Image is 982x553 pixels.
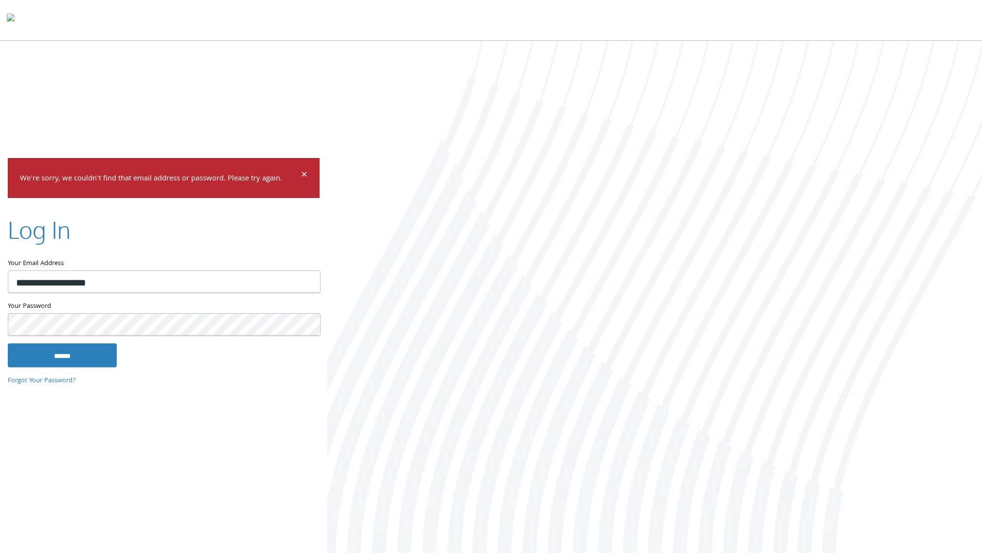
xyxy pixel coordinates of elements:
img: todyl-logo-dark.svg [7,10,15,30]
a: Forgot Your Password? [8,375,76,386]
span: × [301,166,307,185]
p: We're sorry, we couldn't find that email address or password. Please try again. [20,172,300,186]
label: Your Password [8,301,320,313]
h2: Log In [8,214,71,246]
button: Dismiss alert [301,170,307,182]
